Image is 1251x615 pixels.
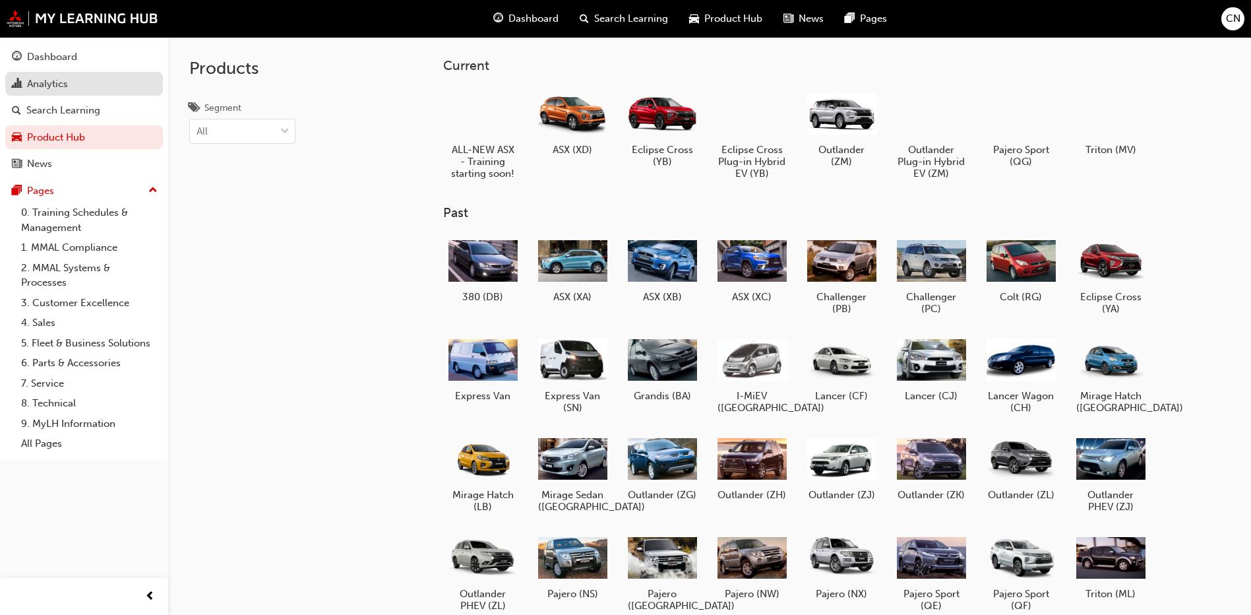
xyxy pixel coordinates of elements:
a: Dashboard [5,45,163,69]
h5: Challenger (PB) [807,291,876,315]
span: Search Learning [594,11,668,26]
a: Pajero (NX) [802,529,881,605]
h5: Outlander (ZM) [807,144,876,168]
span: Pages [860,11,887,26]
h5: ASX (XD) [538,144,607,156]
h5: Grandis (BA) [628,390,697,402]
h5: Mirage Hatch ([GEOGRAPHIC_DATA]) [1076,390,1145,414]
a: Express Van (SN) [533,331,612,419]
h3: Current [443,58,1192,73]
a: search-iconSearch Learning [569,5,679,32]
span: chart-icon [12,79,22,90]
a: News [5,152,163,176]
h5: Pajero Sport (QF) [987,588,1056,612]
a: ALL-NEW ASX - Training starting soon! [443,84,522,184]
button: Pages [5,179,163,203]
a: news-iconNews [773,5,834,32]
a: ASX (XC) [712,232,791,308]
h5: Outlander (ZK) [897,489,966,501]
div: Analytics [27,77,68,92]
h5: Pajero (NS) [538,588,607,600]
h5: 380 (DB) [448,291,518,303]
a: Lancer Wagon (CH) [981,331,1060,419]
a: Analytics [5,72,163,96]
a: Eclipse Cross (YA) [1071,232,1150,320]
h5: I-MiEV ([GEOGRAPHIC_DATA]) [717,390,787,414]
img: mmal [7,10,158,27]
a: Search Learning [5,98,163,123]
h5: Eclipse Cross Plug-in Hybrid EV (YB) [717,144,787,179]
h5: Triton (ML) [1076,588,1145,600]
a: Express Van [443,331,522,407]
a: Mirage Sedan ([GEOGRAPHIC_DATA]) [533,430,612,518]
span: car-icon [12,132,22,144]
a: Pajero Sport (QG) [981,84,1060,172]
a: 3. Customer Excellence [16,293,163,313]
h5: Outlander (ZL) [987,489,1056,501]
h5: Colt (RG) [987,291,1056,303]
a: Lancer (CF) [802,331,881,407]
h5: Challenger (PC) [897,291,966,315]
h5: Outlander (ZH) [717,489,787,501]
a: Outlander (ZJ) [802,430,881,506]
a: Product Hub [5,125,163,150]
a: Outlander (ZH) [712,430,791,506]
span: car-icon [689,11,699,27]
h5: Pajero (NX) [807,588,876,600]
a: Outlander (ZL) [981,430,1060,506]
span: pages-icon [12,185,22,197]
span: Dashboard [508,11,559,26]
h5: Mirage Hatch (LB) [448,489,518,513]
span: Product Hub [704,11,762,26]
a: ASX (XB) [623,232,702,308]
a: Challenger (PC) [892,232,971,320]
span: pages-icon [845,11,855,27]
span: News [799,11,824,26]
span: CN [1226,11,1240,26]
h5: Triton (MV) [1076,144,1145,156]
a: Outlander PHEV (ZJ) [1071,430,1150,518]
a: Outlander Plug-in Hybrid EV (ZM) [892,84,971,184]
a: guage-iconDashboard [483,5,569,32]
span: down-icon [280,123,290,141]
span: guage-icon [12,51,22,63]
h5: Express Van (SN) [538,390,607,414]
h5: Outlander Plug-in Hybrid EV (ZM) [897,144,966,179]
a: Triton (ML) [1071,529,1150,605]
h5: Lancer (CF) [807,390,876,402]
div: Pages [27,183,54,199]
h5: Outlander PHEV (ZL) [448,588,518,612]
a: 9. MyLH Information [16,414,163,434]
h5: ASX (XB) [628,291,697,303]
a: ASX (XD) [533,84,612,160]
h5: Eclipse Cross (YA) [1076,291,1145,315]
div: Segment [204,102,241,115]
h3: Past [443,205,1192,220]
button: DashboardAnalyticsSearch LearningProduct HubNews [5,42,163,179]
a: 4. Sales [16,313,163,333]
span: news-icon [783,11,793,27]
div: All [197,124,208,139]
div: Search Learning [26,103,100,118]
div: News [27,156,52,172]
button: CN [1221,7,1244,30]
a: Outlander (ZG) [623,430,702,506]
a: Eclipse Cross (YB) [623,84,702,172]
h5: Pajero ([GEOGRAPHIC_DATA]) [628,588,697,612]
a: Outlander (ZM) [802,84,881,172]
h5: Outlander PHEV (ZJ) [1076,489,1145,513]
a: 7. Service [16,373,163,394]
a: Colt (RG) [981,232,1060,308]
a: ASX (XA) [533,232,612,308]
h5: Pajero (NW) [717,588,787,600]
a: Eclipse Cross Plug-in Hybrid EV (YB) [712,84,791,184]
a: Pajero (NW) [712,529,791,605]
a: Mirage Hatch (LB) [443,430,522,518]
h5: Lancer (CJ) [897,390,966,402]
span: search-icon [12,105,21,117]
a: 1. MMAL Compliance [16,238,163,258]
span: prev-icon [145,589,155,605]
h5: ALL-NEW ASX - Training starting soon! [448,144,518,179]
a: pages-iconPages [834,5,898,32]
h5: Mirage Sedan ([GEOGRAPHIC_DATA]) [538,489,607,513]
